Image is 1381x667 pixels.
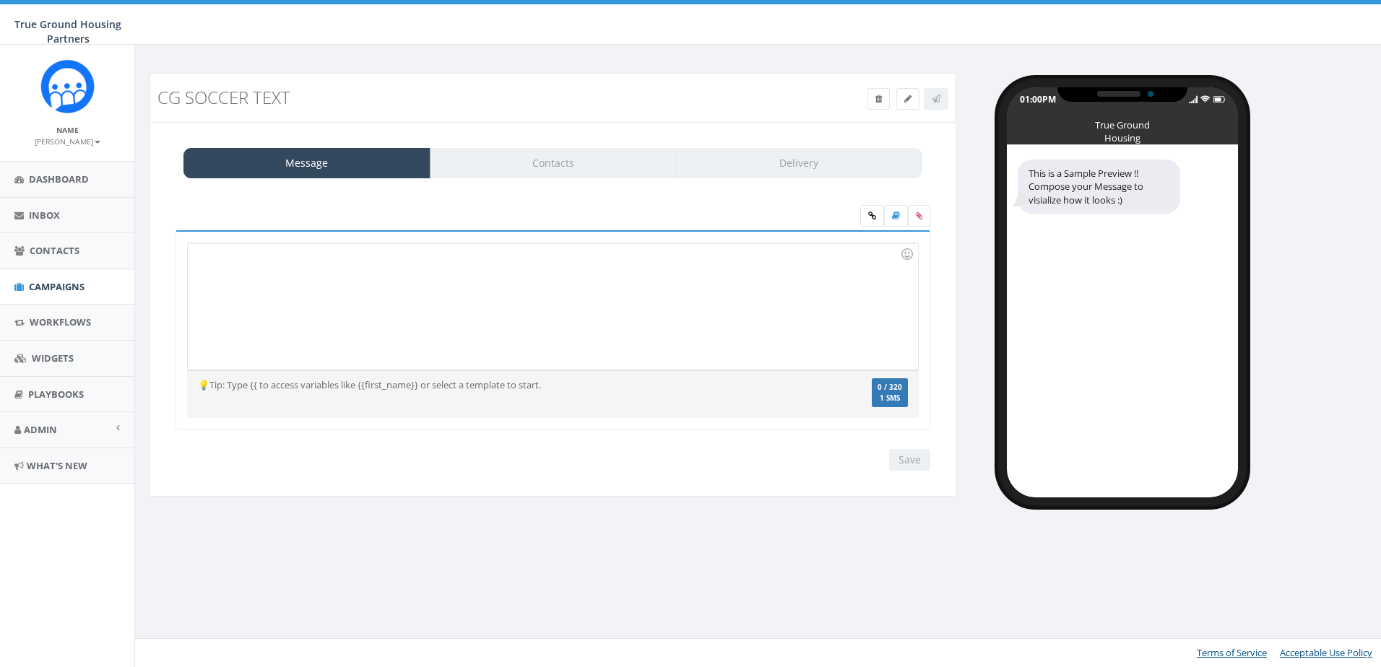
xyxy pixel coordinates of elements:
a: Terms of Service [1197,646,1267,659]
a: [PERSON_NAME] [35,134,100,147]
a: Message [183,148,430,178]
small: [PERSON_NAME] [35,136,100,147]
div: 💡Tip: Type {{ to access variables like {{first_name}} or select a template to start. [187,378,797,392]
span: 1 SMS [878,395,902,402]
div: True Ground Housing Partners [1086,118,1159,126]
div: 01:00PM [1020,93,1056,105]
span: Widgets [32,352,74,365]
div: Use the TAB key to insert emoji faster [899,245,916,263]
img: Rally_Corp_Logo_1.png [40,59,95,113]
span: Workflows [30,315,91,328]
small: Name [56,125,79,135]
span: What's New [27,459,87,472]
a: Acceptable Use Policy [1280,646,1372,659]
span: Dashboard [29,173,89,186]
div: This is a Sample Preview !! Compose your Message to visialize how it looks :) [1018,160,1180,214]
span: 0 / 320 [878,383,902,392]
span: True Ground Housing Partners [14,17,121,45]
span: Admin [24,423,57,436]
h3: CG Soccer Text [157,88,745,107]
span: Attach your media [908,205,930,227]
span: Contacts [30,244,79,257]
span: Playbooks [28,388,84,401]
label: Insert Template Text [884,205,908,227]
span: Inbox [29,209,60,222]
span: Delete Campaign [875,92,882,105]
span: Edit Campaign [904,92,912,105]
span: Campaigns [29,280,85,293]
